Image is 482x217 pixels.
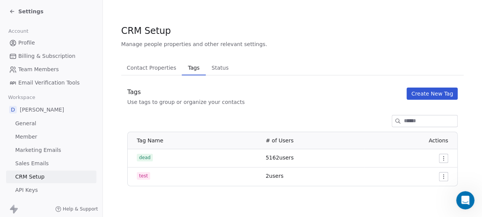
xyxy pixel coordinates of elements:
[124,62,179,73] span: Contact Properties
[137,172,150,180] span: test
[6,171,96,183] a: CRM Setup
[15,133,37,141] span: Member
[6,32,125,56] div: Also, other domain in the other workspace is also connected.[PERSON_NAME] • 2h ago
[185,62,202,73] span: Tags
[6,140,146,166] div: Vijay says…
[6,143,146,156] textarea: Message…
[9,8,43,15] a: Settings
[18,65,59,73] span: Team Members
[15,173,45,181] span: CRM Setup
[55,206,98,212] a: Help & Support
[6,32,146,69] div: Harinder says…
[134,3,147,17] div: Close
[127,98,245,106] div: Use tags to group or organize your contacts
[6,117,96,130] a: General
[20,106,64,113] span: [PERSON_NAME]
[6,50,96,62] a: Billing & Subscription
[15,160,49,168] span: Sales Emails
[119,3,134,18] button: Home
[18,8,43,15] span: Settings
[37,10,71,17] p: Active 2h ago
[6,157,96,170] a: Sales Emails
[407,88,458,100] button: Create New Tag
[6,144,96,156] a: Marketing Emails
[429,137,448,144] span: Actions
[266,173,283,179] span: 2 users
[5,92,38,103] span: Workspace
[456,191,474,209] iframe: Intercom live chat
[121,25,171,37] span: CRM Setup
[15,120,36,128] span: General
[12,159,18,165] button: Emoji picker
[15,146,61,154] span: Marketing Emails
[6,69,146,123] div: Vijay says…
[121,40,267,48] span: Manage people properties and other relevant settings.
[137,154,153,161] span: dead
[208,62,232,73] span: Status
[5,3,19,18] button: go back
[91,128,140,136] div: only 2 shows valid
[9,106,17,113] span: D
[36,159,42,165] button: Upload attachment
[47,140,146,157] div: other emails how to verifiy mam
[15,186,38,194] span: API Keys
[6,77,96,89] a: Email Verification Tools
[18,79,80,87] span: Email Verification Tools
[12,36,119,51] div: Also, other domain in the other workspace is also connected.
[137,137,163,144] span: Tag Name
[12,57,72,62] div: [PERSON_NAME] • 2h ago
[18,39,35,47] span: Profile
[5,26,32,37] span: Account
[266,155,293,161] span: 5162 users
[6,184,96,196] a: API Keys
[85,123,146,140] div: only 2 shows valid
[63,206,98,212] span: Help & Support
[6,37,96,49] a: Profile
[22,4,34,16] img: Profile image for Harinder
[127,88,245,97] div: Tags
[24,159,30,165] button: Gif picker
[37,4,86,10] h1: [PERSON_NAME]
[131,156,143,168] button: Send a message…
[6,131,96,143] a: Member
[6,123,146,141] div: Vijay says…
[6,63,96,76] a: Team Members
[266,137,293,144] span: # of Users
[18,52,75,60] span: Billing & Subscription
